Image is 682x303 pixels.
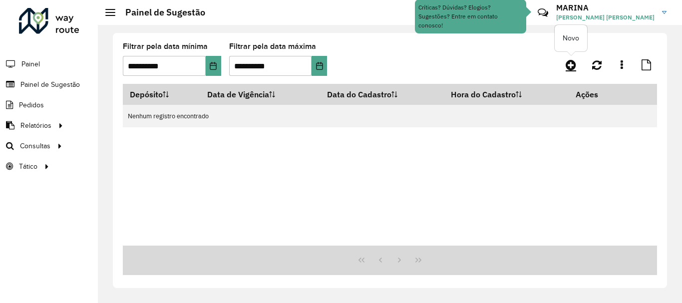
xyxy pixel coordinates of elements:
span: Consultas [20,141,50,151]
span: Relatórios [20,120,51,131]
button: Choose Date [206,56,221,76]
span: Painel [21,59,40,69]
th: Ações [569,84,629,105]
div: Novo [555,25,587,51]
th: Hora do Cadastro [444,84,569,105]
h2: Painel de Sugestão [115,7,205,18]
th: Data do Cadastro [321,84,444,105]
span: Pedidos [19,100,44,110]
th: Data de Vigência [200,84,321,105]
span: [PERSON_NAME] [PERSON_NAME] [556,13,655,22]
span: Tático [19,161,37,172]
button: Choose Date [312,56,327,76]
label: Filtrar pela data mínima [123,40,208,52]
th: Depósito [123,84,200,105]
a: Contato Rápido [532,2,554,23]
td: Nenhum registro encontrado [123,105,657,127]
label: Filtrar pela data máxima [229,40,316,52]
h3: MARINA [556,3,655,12]
span: Painel de Sugestão [20,79,80,90]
